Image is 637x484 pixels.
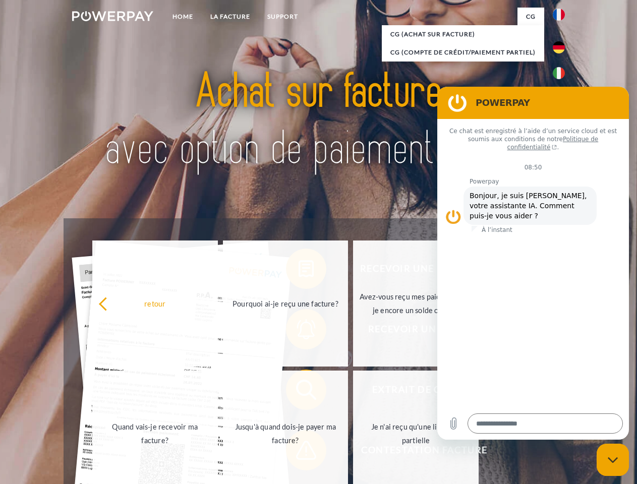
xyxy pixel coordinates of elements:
div: retour [98,296,212,310]
a: CG [517,8,544,26]
img: de [553,41,565,53]
div: Pourquoi ai-je reçu une facture? [229,296,342,310]
div: Quand vais-je recevoir ma facture? [98,420,212,447]
a: CG (Compte de crédit/paiement partiel) [382,43,544,62]
a: CG (achat sur facture) [382,25,544,43]
a: LA FACTURE [202,8,259,26]
div: Je n'ai reçu qu'une livraison partielle [359,420,473,447]
div: Jusqu'à quand dois-je payer ma facture? [229,420,342,447]
a: Support [259,8,307,26]
img: title-powerpay_fr.svg [96,48,541,193]
div: Avez-vous reçu mes paiements, ai-je encore un solde ouvert? [359,290,473,317]
img: logo-powerpay-white.svg [72,11,153,21]
img: fr [553,9,565,21]
img: it [553,67,565,79]
a: Avez-vous reçu mes paiements, ai-je encore un solde ouvert? [353,240,479,367]
iframe: Fenêtre de messagerie [437,87,629,440]
iframe: Bouton de lancement de la fenêtre de messagerie, conversation en cours [597,444,629,476]
a: Home [164,8,202,26]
